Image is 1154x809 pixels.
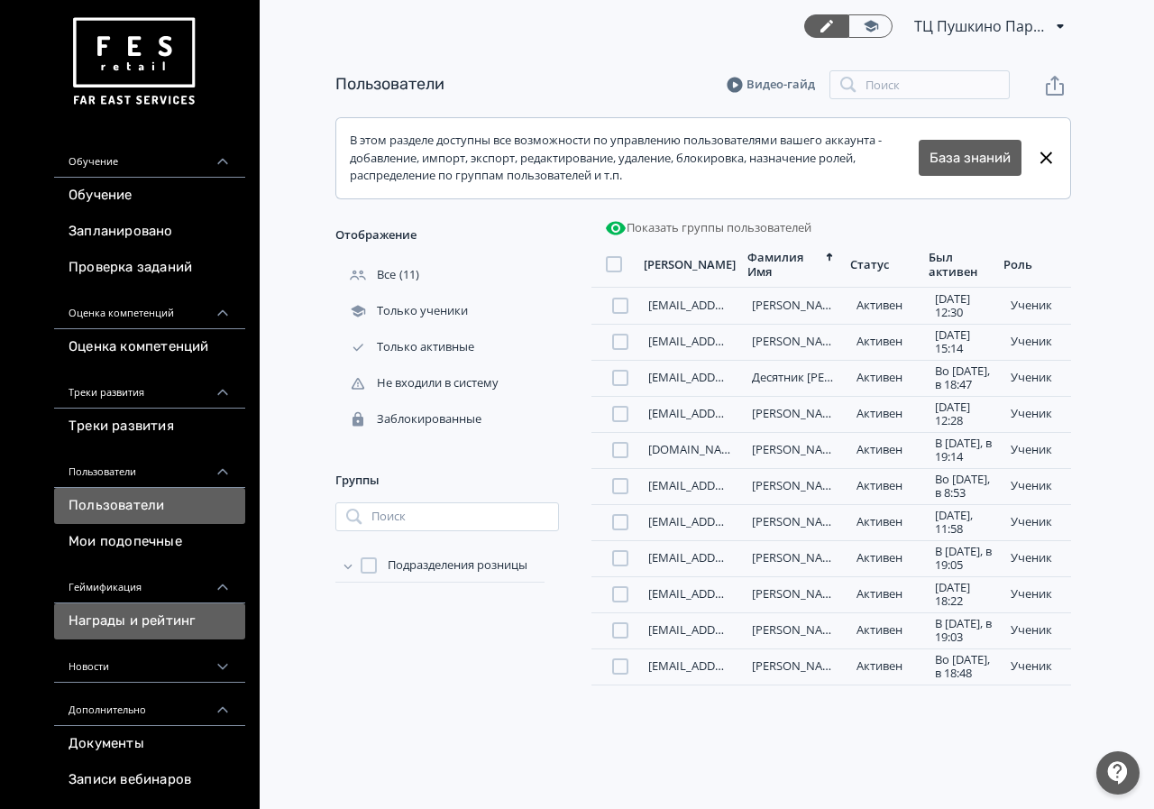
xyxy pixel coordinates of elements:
[752,513,843,529] a: [PERSON_NAME]
[848,14,893,38] a: Переключиться в режим ученика
[935,292,996,320] div: [DATE] 12:30
[601,214,815,243] button: Показать группы пользователей
[856,299,918,313] div: Активен
[1011,443,1064,457] div: ученик
[914,15,1049,37] span: ТЦ Пушкино Парк Пушкино RE 6912289
[350,132,919,185] div: В этом разделе доступны все возможности по управлению пользователями вашего аккаунта - добавление...
[54,639,245,683] div: Новости
[929,250,983,280] div: Был активен
[335,214,559,257] div: Отображение
[648,549,838,565] a: [EMAIL_ADDRESS][DOMAIN_NAME]
[856,623,918,638] div: Активен
[335,459,559,502] div: Группы
[752,585,843,602] a: [PERSON_NAME]
[935,328,996,356] div: [DATE] 15:14
[935,617,996,645] div: В [DATE], в 19:03
[335,257,559,293] div: (11)
[335,267,399,283] div: Все
[935,509,996,537] div: [DATE], 11:58
[856,443,918,457] div: Активен
[335,74,444,94] a: Пользователи
[335,303,472,319] div: Только ученики
[752,621,843,638] a: [PERSON_NAME]
[727,76,815,94] a: Видео-гайд
[752,549,843,565] a: [PERSON_NAME]
[850,257,889,272] div: Статус
[752,405,843,421] a: [PERSON_NAME]
[856,407,918,421] div: Активен
[388,556,527,575] span: Подразделения розницы
[54,603,245,639] a: Награды и рейтинг
[54,365,245,409] div: Треки развития
[648,585,838,602] a: [EMAIL_ADDRESS][DOMAIN_NAME]
[648,369,838,385] a: [EMAIL_ADDRESS][DOMAIN_NAME]
[856,335,918,349] div: Активен
[856,587,918,602] div: Активен
[1011,407,1064,421] div: ученик
[752,369,898,385] a: Десятник [PERSON_NAME]
[747,250,820,280] div: Фамилия Имя
[54,134,245,178] div: Обучение
[648,621,838,638] a: [EMAIL_ADDRESS][DOMAIN_NAME]
[648,513,838,529] a: [EMAIL_ADDRESS][DOMAIN_NAME]
[54,762,245,798] a: Записи вебинаров
[54,329,245,365] a: Оценка компетенций
[1011,515,1064,529] div: ученик
[935,653,996,681] div: Во [DATE], в 18:48
[1011,551,1064,565] div: ученик
[935,437,996,464] div: В [DATE], в 19:14
[752,657,843,674] a: [PERSON_NAME]
[856,515,918,529] div: Активен
[1011,587,1064,602] div: ученик
[919,140,1021,176] button: База знаний
[856,479,918,493] div: Активен
[1003,257,1032,272] div: Роль
[1011,335,1064,349] div: ученик
[856,371,918,385] div: Активен
[935,364,996,392] div: Во [DATE], в 18:47
[54,683,245,726] div: Дополнительно
[54,178,245,214] a: Обучение
[648,333,838,349] a: [EMAIL_ADDRESS][DOMAIN_NAME]
[54,445,245,488] div: Пользователи
[54,488,245,524] a: Пользователи
[54,286,245,329] div: Оценка компетенций
[856,659,918,674] div: Активен
[54,524,245,560] a: Мои подопечные
[752,297,843,313] a: [PERSON_NAME]
[1011,659,1064,674] div: ученик
[335,375,502,391] div: Не входили в систему
[1011,371,1064,385] div: ученик
[54,409,245,445] a: Треки развития
[69,11,198,113] img: https://files.teachbase.ru/system/account/57463/logo/medium-936fc5084dd2c598f50a98b9cbe0469a.png
[54,214,245,250] a: Запланировано
[1011,299,1064,313] div: ученик
[648,405,838,421] a: [EMAIL_ADDRESS][DOMAIN_NAME]
[648,441,932,457] a: [DOMAIN_NAME][EMAIL_ADDRESS][DOMAIN_NAME]
[1044,75,1066,97] svg: Экспорт пользователей файлом
[54,250,245,286] a: Проверка заданий
[335,339,478,355] div: Только активные
[752,477,843,493] a: [PERSON_NAME]
[935,473,996,501] div: Во [DATE], в 8:53
[752,333,843,349] a: [PERSON_NAME]
[935,400,996,428] div: [DATE] 12:28
[752,441,843,457] a: [PERSON_NAME]
[935,545,996,573] div: В [DATE], в 19:05
[54,560,245,603] div: Геймификация
[935,581,996,609] div: [DATE] 18:22
[335,411,485,427] div: Заблокированные
[856,551,918,565] div: Активен
[648,297,838,313] a: [EMAIL_ADDRESS][DOMAIN_NAME]
[54,726,245,762] a: Документы
[648,657,838,674] a: [EMAIL_ADDRESS][DOMAIN_NAME]
[648,477,838,493] a: [EMAIL_ADDRESS][DOMAIN_NAME]
[644,257,736,272] div: [PERSON_NAME]
[930,148,1011,169] a: База знаний
[1011,479,1064,493] div: ученик
[1011,623,1064,638] div: ученик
